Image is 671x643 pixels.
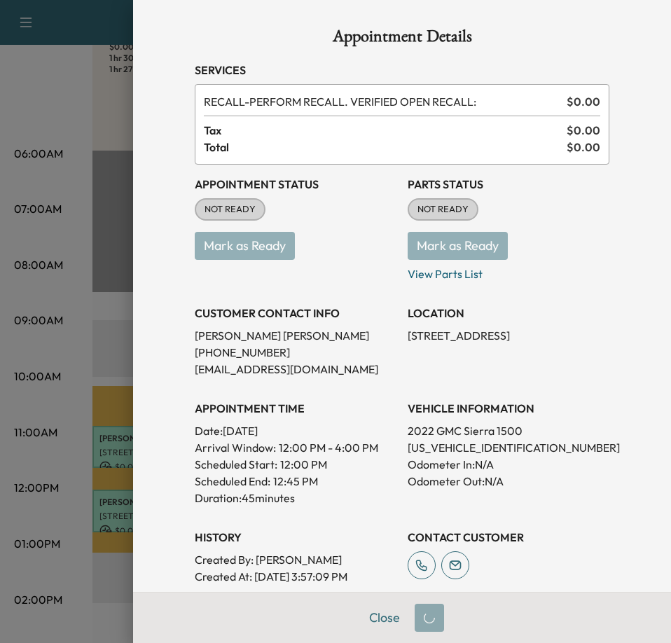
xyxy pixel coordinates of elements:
h3: VEHICLE INFORMATION [408,400,609,417]
p: Created By : [PERSON_NAME] [195,551,396,568]
p: 2022 GMC Sierra 1500 [408,422,609,439]
p: [STREET_ADDRESS] [408,327,609,344]
h3: APPOINTMENT TIME [195,400,396,417]
span: $ 0.00 [567,93,600,110]
p: Odometer In: N/A [408,456,609,473]
p: Duration: 45 minutes [195,490,396,506]
p: Arrival Window: [195,439,396,456]
p: [PERSON_NAME] [PERSON_NAME] [195,327,396,344]
p: 12:45 PM [273,473,318,490]
p: [EMAIL_ADDRESS][DOMAIN_NAME] [195,361,396,378]
h3: Services [195,62,609,78]
h3: CUSTOMER CONTACT INFO [195,305,396,321]
h3: History [195,529,396,546]
span: NOT READY [196,202,264,216]
span: $ 0.00 [567,122,600,139]
p: View Parts List [408,260,609,282]
h3: CONTACT CUSTOMER [408,529,609,546]
p: Scheduled End: [195,473,270,490]
span: $ 0.00 [567,139,600,155]
span: Tax [204,122,567,139]
button: Close [360,604,409,632]
span: NOT READY [409,202,477,216]
p: [US_VEHICLE_IDENTIFICATION_NUMBER] [408,439,609,456]
p: Created At : [DATE] 3:57:09 PM [195,568,396,585]
p: 12:00 PM [280,456,327,473]
h3: Appointment Status [195,176,396,193]
h3: LOCATION [408,305,609,321]
h1: Appointment Details [195,28,609,50]
span: 12:00 PM - 4:00 PM [279,439,378,456]
p: Date: [DATE] [195,422,396,439]
h3: Parts Status [408,176,609,193]
p: Odometer Out: N/A [408,473,609,490]
span: PERFORM RECALL. VERIFIED OPEN RECALL: [204,93,561,110]
p: [PHONE_NUMBER] [195,344,396,361]
p: Scheduled Start: [195,456,277,473]
span: Total [204,139,567,155]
